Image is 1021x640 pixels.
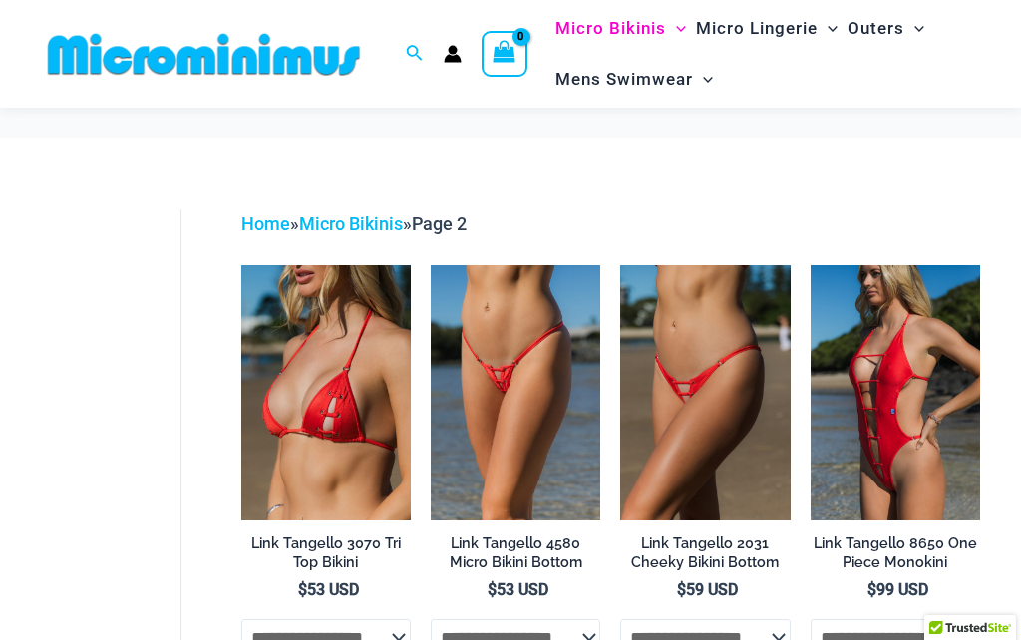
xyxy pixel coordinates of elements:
img: Link Tangello 4580 Micro 01 [431,265,600,520]
a: Link Tangello 4580 Micro 01Link Tangello 4580 Micro 02Link Tangello 4580 Micro 02 [431,265,600,520]
span: Menu Toggle [693,54,713,105]
span: » » [241,213,467,234]
a: Micro BikinisMenu ToggleMenu Toggle [550,3,691,54]
bdi: 99 USD [867,580,928,599]
span: Micro Bikinis [555,3,666,54]
img: Link Tangello 3070 Tri Top 01 [241,265,411,520]
h2: Link Tangello 4580 Micro Bikini Bottom [431,534,600,571]
span: $ [298,580,307,599]
span: Page 2 [412,213,467,234]
a: Link Tangello 4580 Micro Bikini Bottom [431,534,600,579]
a: Link Tangello 3070 Tri Top Bikini [241,534,411,579]
h2: Link Tangello 8650 One Piece Monokini [811,534,980,571]
h2: Link Tangello 3070 Tri Top Bikini [241,534,411,571]
span: Outers [848,3,904,54]
span: Mens Swimwear [555,54,693,105]
img: MM SHOP LOGO FLAT [40,32,368,77]
a: OutersMenu ToggleMenu Toggle [843,3,929,54]
bdi: 59 USD [677,580,738,599]
a: Micro LingerieMenu ToggleMenu Toggle [691,3,843,54]
span: Micro Lingerie [696,3,818,54]
span: Menu Toggle [818,3,838,54]
h2: Link Tangello 2031 Cheeky Bikini Bottom [620,534,790,571]
img: Link Tangello 8650 One Piece Monokini 11 [811,265,980,520]
span: $ [867,580,876,599]
a: Link Tangello 8650 One Piece Monokini 11Link Tangello 8650 One Piece Monokini 12Link Tangello 865... [811,265,980,520]
span: $ [488,580,497,599]
a: Search icon link [406,42,424,67]
a: Link Tangello 3070 Tri Top 01Link Tangello 3070 Tri Top 4580 Micro 11Link Tangello 3070 Tri Top 4... [241,265,411,520]
a: Mens SwimwearMenu ToggleMenu Toggle [550,54,718,105]
bdi: 53 USD [488,580,548,599]
a: Micro Bikinis [299,213,403,234]
a: View Shopping Cart, empty [482,31,527,77]
span: Menu Toggle [666,3,686,54]
span: $ [677,580,686,599]
iframe: TrustedSite Certified [50,193,229,592]
bdi: 53 USD [298,580,359,599]
a: Link Tangello 2031 Cheeky Bikini Bottom [620,534,790,579]
a: Link Tangello 8650 One Piece Monokini [811,534,980,579]
a: Link Tangello 2031 Cheeky 01Link Tangello 2031 Cheeky 02Link Tangello 2031 Cheeky 02 [620,265,790,520]
span: Menu Toggle [904,3,924,54]
a: Account icon link [444,45,462,63]
a: Home [241,213,290,234]
img: Link Tangello 2031 Cheeky 01 [620,265,790,520]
